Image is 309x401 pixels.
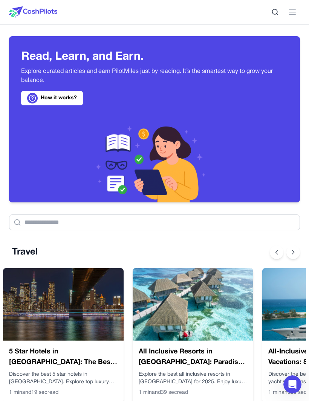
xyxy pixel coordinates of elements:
h3: All Inclusive Resorts in [GEOGRAPHIC_DATA]: Paradise Made Easy [139,347,247,368]
p: Explore the best all inclusive resorts in [GEOGRAPHIC_DATA] for 2025. Enjoy luxury, convenience, ... [139,371,247,386]
img: CashPilots Logo [9,6,57,18]
span: 1 min and 39 sec read [139,389,188,396]
img: All Inclusive Resorts in Maldives: Paradise Made Easy [133,268,253,341]
img: Header decoration [96,119,213,202]
h3: Read, Learn, and Earn. [21,50,288,64]
p: Explore curated articles and earn PilotMiles just by reading. It’s the smartest way to grow your ... [21,67,288,85]
p: Discover the best 5 star hotels in [GEOGRAPHIC_DATA]. Explore top luxury accommodations in [US_ST... [9,371,118,386]
span: 1 min and 19 sec read [9,389,58,396]
h2: Travel [12,246,38,258]
h3: 5 Star Hotels in [GEOGRAPHIC_DATA]: The Best Luxury Stays in [GEOGRAPHIC_DATA] [9,347,118,368]
iframe: Intercom live chat [283,375,301,393]
a: How it works? [21,91,83,105]
img: 5 Star Hotels in Manhattan: The Best Luxury Stays in NYC [3,268,124,341]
